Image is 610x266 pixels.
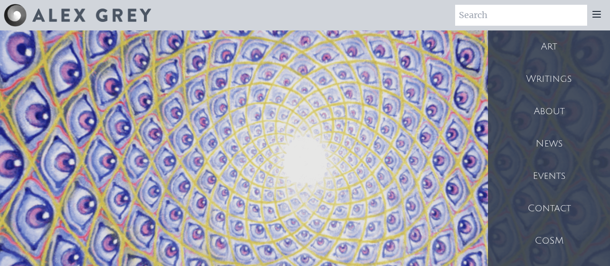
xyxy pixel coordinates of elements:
a: Contact [488,192,610,225]
a: Events [488,160,610,192]
a: Writings [488,63,610,95]
input: Search [455,5,587,26]
a: CoSM [488,225,610,257]
a: News [488,128,610,160]
a: About [488,95,610,128]
a: Art [488,30,610,63]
